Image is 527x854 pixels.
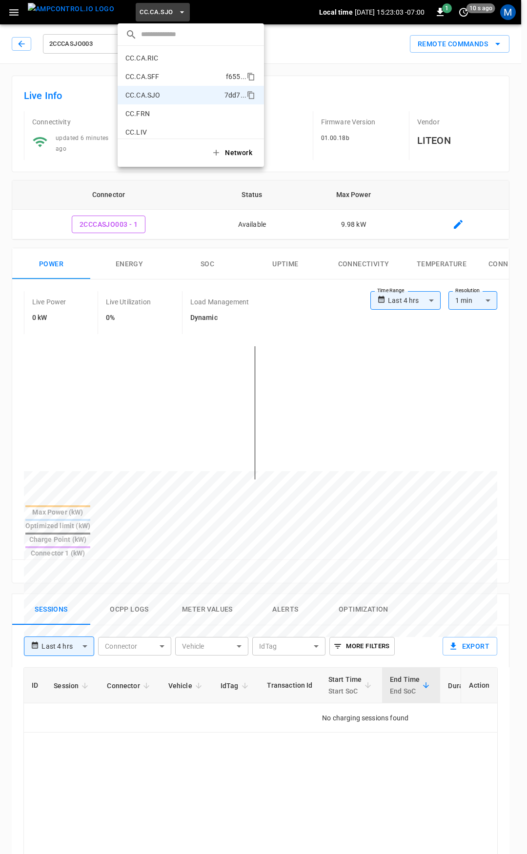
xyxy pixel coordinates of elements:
[125,109,222,119] p: CC.FRN
[246,89,257,101] div: copy
[205,143,260,163] button: Network
[125,90,221,100] p: CC.CA.SJO
[246,71,257,82] div: copy
[125,127,221,137] p: CC.LIV
[125,53,221,63] p: CC.CA.RIC
[125,72,222,81] p: CC.CA.SFF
